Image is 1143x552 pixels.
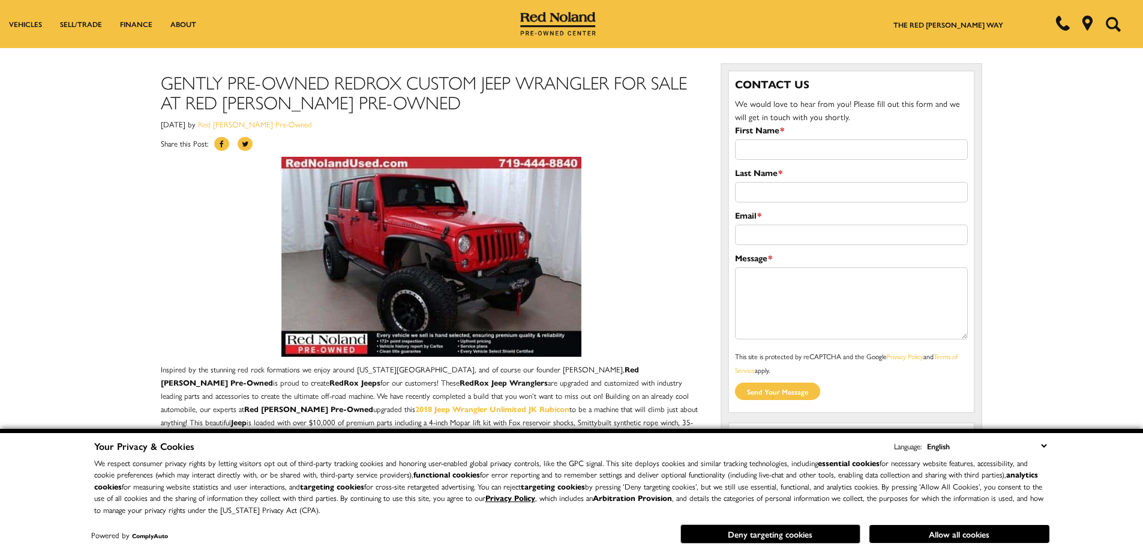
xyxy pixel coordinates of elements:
div: Language: [894,442,922,450]
a: Privacy Policy [485,492,535,503]
strong: Arbitration Provision [593,492,672,503]
a: ComplyAuto [132,532,168,540]
a: Terms of Service [735,351,958,375]
button: Deny targeting cookies [680,524,860,544]
strong: Jeep [231,416,247,428]
label: First Name [735,123,784,136]
input: Send your message [735,383,820,400]
a: The Red [PERSON_NAME] Way [893,19,1003,30]
strong: targeting cookies [521,481,585,492]
div: Powered by [91,532,168,539]
div: Share this Post: [161,137,703,157]
strong: RedRox Jeep Wranglers [460,377,548,388]
img: Gently used 2018 Jeep Wrangler Red Rox Custom [281,157,581,357]
label: Message [735,251,772,264]
a: Privacy Policy [887,351,923,362]
a: 2018 Jeep Wrangler Unlimited JK Rubicon [415,403,569,414]
a: Red Noland Pre-Owned [520,16,596,28]
h1: Gently Pre-Owned RedRox Custom Jeep Wrangler For Sale at Red [PERSON_NAME] Pre-Owned [161,72,703,112]
strong: analytics cookies [94,469,1038,492]
img: Red Noland Pre-Owned [520,12,596,36]
label: Last Name [735,166,782,179]
button: Open the search field [1101,1,1125,47]
h3: Contact Us [735,77,968,91]
select: Language Select [924,439,1049,453]
button: Allow all cookies [869,525,1049,543]
strong: targeting cookies [300,481,364,492]
p: We respect consumer privacy rights by letting visitors opt out of third-party tracking cookies an... [94,457,1049,516]
span: We would love to hear from you! Please fill out this form and we will get in touch with you shortly. [735,97,960,123]
span: Your Privacy & Cookies [94,439,194,453]
small: This site is protected by reCAPTCHA and the Google and apply. [735,351,958,375]
p: Inspired by the stunning red rock formations we enjoy around [US_STATE][GEOGRAPHIC_DATA], and of ... [161,363,703,443]
span: [DATE] [161,118,185,130]
a: Red [PERSON_NAME] Pre-Owned [198,118,312,130]
strong: RedRox Jeeps [329,377,380,388]
strong: essential cookies [818,457,880,469]
strong: functional cookies [413,469,480,480]
span: by [188,118,196,130]
label: Email [735,208,761,222]
strong: Red [PERSON_NAME] Pre-Owned [244,403,373,414]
